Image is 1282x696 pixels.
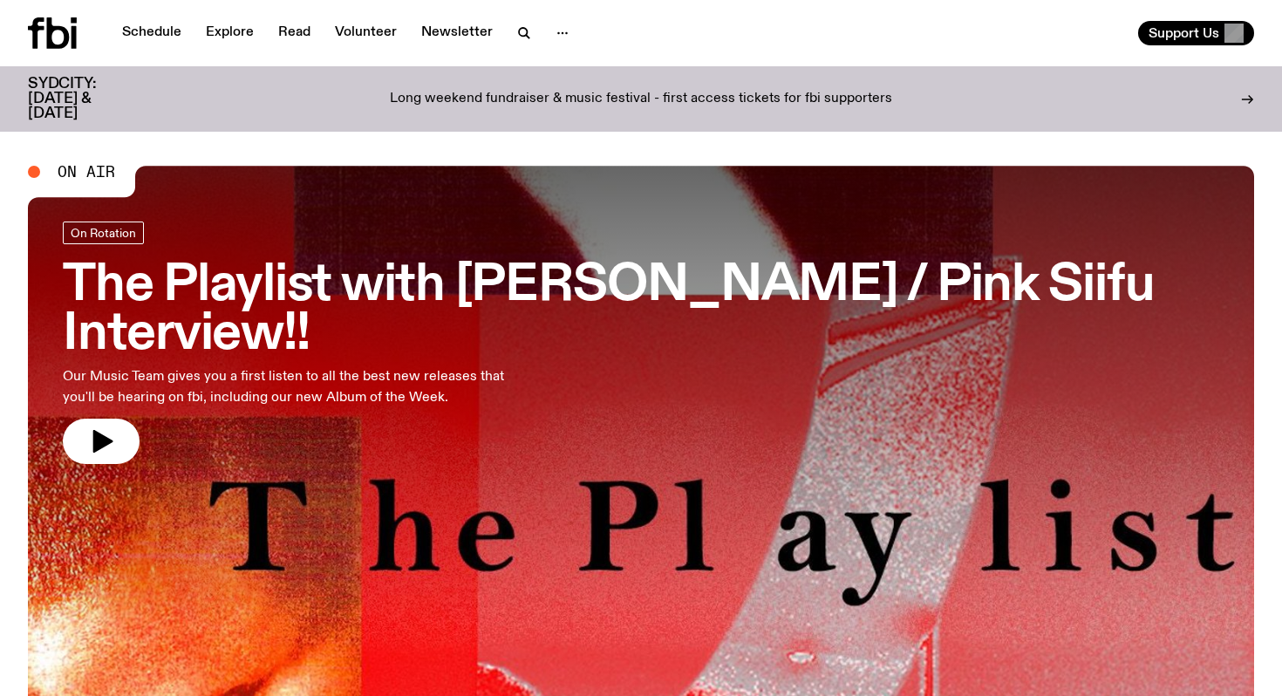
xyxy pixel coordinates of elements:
[71,226,136,239] span: On Rotation
[324,21,407,45] a: Volunteer
[268,21,321,45] a: Read
[63,222,144,244] a: On Rotation
[63,222,1219,464] a: The Playlist with [PERSON_NAME] / Pink Siifu Interview!!Our Music Team gives you a first listen t...
[63,366,509,408] p: Our Music Team gives you a first listen to all the best new releases that you'll be hearing on fb...
[390,92,892,107] p: Long weekend fundraiser & music festival - first access tickets for fbi supporters
[28,77,140,121] h3: SYDCITY: [DATE] & [DATE]
[63,262,1219,359] h3: The Playlist with [PERSON_NAME] / Pink Siifu Interview!!
[195,21,264,45] a: Explore
[112,21,192,45] a: Schedule
[58,164,115,180] span: On Air
[1149,25,1219,41] span: Support Us
[411,21,503,45] a: Newsletter
[1138,21,1254,45] button: Support Us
